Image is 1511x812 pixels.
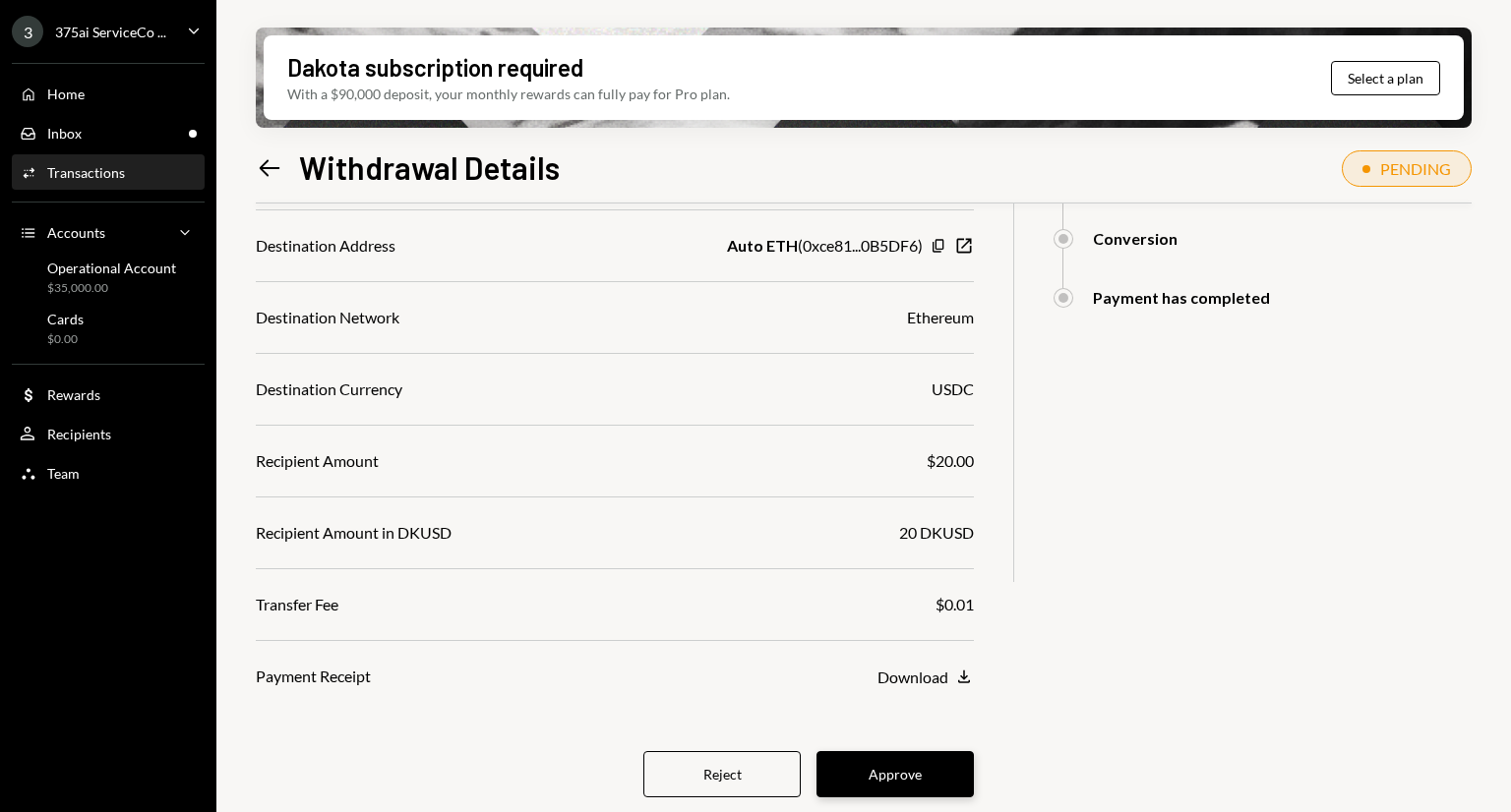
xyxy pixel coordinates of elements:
[47,386,100,403] div: Rewards
[47,426,111,442] div: Recipients
[907,306,974,329] div: Ethereum
[12,377,205,412] a: Rewards
[12,76,205,111] a: Home
[936,593,974,616] div: $0.01
[1093,288,1270,307] div: Payment has completed
[256,377,402,401] div: Destination Currency
[816,751,974,797] button: Approve
[727,234,798,258] b: Auto ETH
[256,449,379,473] div: Recipient Amount
[47,164,125,181] div: Transactions
[12,254,205,301] a: Operational Account$35,000.00
[299,147,560,187] h1: Withdrawal Details
[1331,61,1440,95] button: Select a plan
[12,16,43,47] div: 3
[256,665,371,688] div: Payment Receipt
[47,311,84,327] div: Cards
[1093,229,1178,248] div: Conversion
[12,455,205,491] a: Team
[287,51,583,84] div: Dakota subscription required
[47,86,85,102] div: Home
[899,521,974,545] div: 20 DKUSD
[287,84,730,104] div: With a $90,000 deposit, your monthly rewards can fully pay for Pro plan.
[47,331,84,348] div: $0.00
[256,521,452,545] div: Recipient Amount in DKUSD
[55,24,166,40] div: 375ai ServiceCo ...
[47,465,80,482] div: Team
[932,377,974,401] div: USDC
[1380,159,1451,178] div: PENDING
[47,125,82,142] div: Inbox
[12,154,205,190] a: Transactions
[12,115,205,150] a: Inbox
[47,260,176,276] div: Operational Account
[47,280,176,297] div: $35,000.00
[256,306,399,329] div: Destination Network
[12,416,205,451] a: Recipients
[256,234,395,258] div: Destination Address
[47,224,105,241] div: Accounts
[12,305,205,352] a: Cards$0.00
[643,751,801,797] button: Reject
[12,214,205,250] a: Accounts
[256,593,338,616] div: Transfer Fee
[927,449,974,473] div: $20.00
[877,667,974,688] button: Download
[727,234,923,258] div: ( 0xce81...0B5DF6 )
[877,667,948,686] div: Download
